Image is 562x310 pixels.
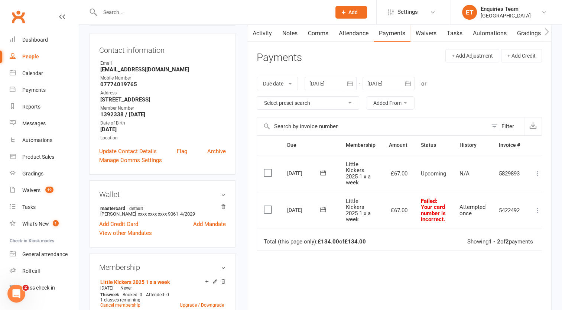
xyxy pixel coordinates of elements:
th: History [453,136,492,155]
span: Attempted once [459,204,485,217]
div: [DATE] [287,167,321,179]
th: Status [414,136,453,155]
a: Dashboard [10,32,78,48]
div: week [98,292,121,297]
a: Clubworx [9,7,27,26]
div: Class check-in [22,285,55,291]
a: Manage Comms Settings [99,156,162,165]
input: Search... [98,7,326,17]
h3: Payments [257,52,302,64]
td: £67.00 [382,155,414,192]
span: Attended: 0 [146,292,169,297]
strong: £134.00 [318,238,339,245]
h3: Wallet [99,190,226,198]
span: xxxx xxxx xxxx 9061 [138,211,178,217]
span: Settings [397,4,418,20]
span: 1 classes remaining [100,297,140,303]
a: Cancel membership [100,303,140,308]
div: Member Number [100,105,226,112]
div: Filter [501,122,514,131]
div: [GEOGRAPHIC_DATA] [481,12,531,19]
a: Product Sales [10,149,78,165]
span: Add [348,9,358,15]
a: Flag [177,147,187,156]
div: Waivers [22,187,40,193]
div: Payments [22,87,46,93]
span: 49 [45,187,53,193]
span: : Your card number is incorrect. [421,198,446,223]
div: Roll call [22,268,40,274]
span: 4/2029 [180,211,195,217]
div: Messages [22,120,46,126]
span: Upcoming [421,170,446,177]
strong: £134.00 [344,238,366,245]
div: Location [100,135,226,142]
a: Comms [303,25,334,42]
div: General attendance [22,251,68,257]
button: Filter [487,117,524,135]
span: This [100,292,109,297]
button: Added From [366,96,415,110]
a: People [10,48,78,65]
div: Dashboard [22,37,48,43]
a: Calendar [10,65,78,82]
div: Enquiries Team [481,6,531,12]
input: Search by invoice number [257,117,487,135]
span: N/A [459,170,470,177]
a: Update Contact Details [99,147,157,156]
a: Add Mandate [193,220,226,229]
a: General attendance kiosk mode [10,246,78,263]
div: — [98,285,226,291]
th: Amount [382,136,414,155]
a: Tasks [442,25,468,42]
span: [DATE] [100,285,113,291]
button: Add [335,6,367,19]
span: 1 [53,220,59,226]
a: View other Mandates [99,229,152,238]
td: £67.00 [382,192,414,229]
a: Automations [10,132,78,149]
a: Payments [10,82,78,99]
strong: 07774019765 [100,81,226,88]
a: Notes [277,25,303,42]
strong: [EMAIL_ADDRESS][DOMAIN_NAME] [100,66,226,73]
a: Messages [10,115,78,132]
a: Little Kickers 2025 1 x a week [100,279,170,285]
span: Little Kickers 2025 1 x a week [346,198,371,223]
div: Automations [22,137,52,143]
span: Never [120,285,132,291]
div: [DATE] [287,204,321,216]
strong: [DATE] [100,126,226,133]
li: [PERSON_NAME] [99,204,226,218]
a: Waivers [410,25,442,42]
th: Invoice # [492,136,527,155]
div: Calendar [22,70,43,76]
strong: 2 [506,238,509,245]
span: Booked: 0 [123,292,142,297]
strong: 1392338 / [DATE] [100,111,226,118]
button: + Add Credit [501,49,542,62]
div: What's New [22,221,49,227]
strong: [STREET_ADDRESS] [100,96,226,103]
a: Upgrade / Downgrade [180,303,224,308]
div: Address [100,90,226,97]
a: Payments [374,25,410,42]
iframe: Intercom live chat [7,285,25,303]
strong: mastercard [100,205,222,211]
span: 2 [23,285,29,291]
div: Reports [22,104,40,110]
a: Gradings [10,165,78,182]
a: Tasks [10,199,78,216]
h3: Membership [99,263,226,271]
div: or [421,79,426,88]
span: Little Kickers 2025 1 x a week [346,161,371,186]
div: Gradings [22,171,43,177]
th: Due [280,136,339,155]
a: Roll call [10,263,78,280]
a: Add Credit Card [99,220,138,229]
a: Reports [10,99,78,115]
strong: 1 - 2 [488,238,500,245]
th: Membership [339,136,382,155]
a: Automations [468,25,512,42]
div: Date of Birth [100,120,226,127]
